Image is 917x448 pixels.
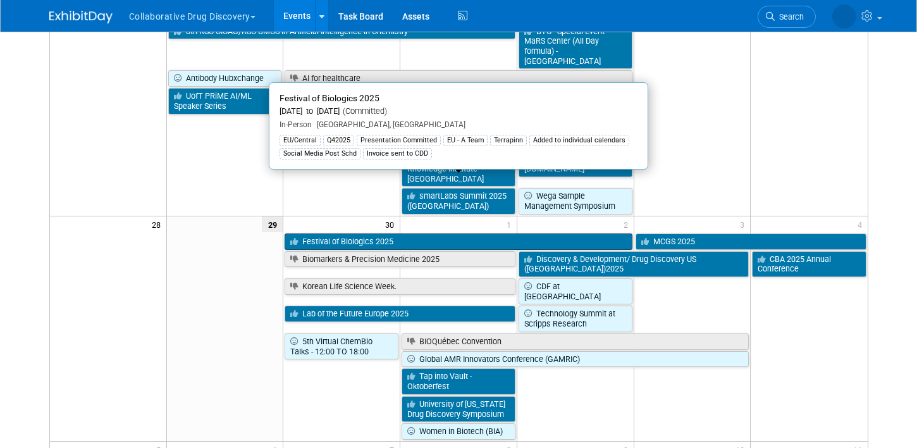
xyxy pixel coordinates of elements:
a: Wega Sample Management Symposium [519,188,632,214]
div: [DATE] to [DATE] [280,106,637,117]
a: MCGS 2025 [636,233,866,250]
div: EU/Central [280,135,321,146]
a: 5th Virtual ChemBio Talks - 12:00 TO 18:00 [285,333,398,359]
a: AI for healthcare [285,70,632,87]
a: BIOQuébec Convention [402,333,749,350]
a: UofT PRiME AI/ML Speaker Series [168,88,282,114]
a: Search [758,6,816,28]
span: Festival of Biologics 2025 [280,93,379,103]
a: Global AMR Innovators Conference (GAMRIC) [402,351,749,368]
a: Korean Life Science Week. [285,278,515,295]
div: Terrapinn [490,135,527,146]
a: CBA 2025 Annual Conference [752,251,866,277]
img: Katarina Vucetic [832,4,856,28]
a: Discovery & Development/ Drug Discovery US ([GEOGRAPHIC_DATA])2025 [519,251,749,277]
a: Tap into Vault - Oktoberfest [402,368,515,394]
div: Added to individual calendars [529,135,629,146]
a: smartLabs Summit 2025 ([GEOGRAPHIC_DATA]) [402,188,515,214]
span: In-Person [280,120,312,129]
div: Q42025 [323,135,354,146]
a: Antibody Hubxchange [168,70,282,87]
span: 1 [505,216,517,232]
a: CDF at [GEOGRAPHIC_DATA] [519,278,632,304]
a: Women in Biotech (BIA) [402,423,515,440]
span: 29 [262,216,283,232]
a: Technology Summit at Scripps Research [519,306,632,332]
span: (Committed) [340,106,387,116]
span: Search [775,12,804,22]
span: 4 [856,216,868,232]
img: ExhibitDay [49,11,113,23]
div: EU - A Team [443,135,488,146]
a: BTC - Special Event MaRS Center (All Day formula) - [GEOGRAPHIC_DATA] [519,23,632,70]
span: 2 [622,216,634,232]
span: [GEOGRAPHIC_DATA], [GEOGRAPHIC_DATA] [312,120,465,129]
a: University of [US_STATE] Drug Discovery Symposium [402,396,515,422]
div: Invoice sent to CDD [363,148,432,159]
a: Biomarkers & Precision Medicine 2025 [285,251,515,268]
span: 3 [739,216,750,232]
a: Lab of the Future Europe 2025 [285,306,515,322]
span: 30 [384,216,400,232]
span: 28 [151,216,166,232]
div: Social Media Post Schd [280,148,360,159]
a: Festival of Biologics 2025 [285,233,632,250]
div: Presentation Committed [357,135,441,146]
